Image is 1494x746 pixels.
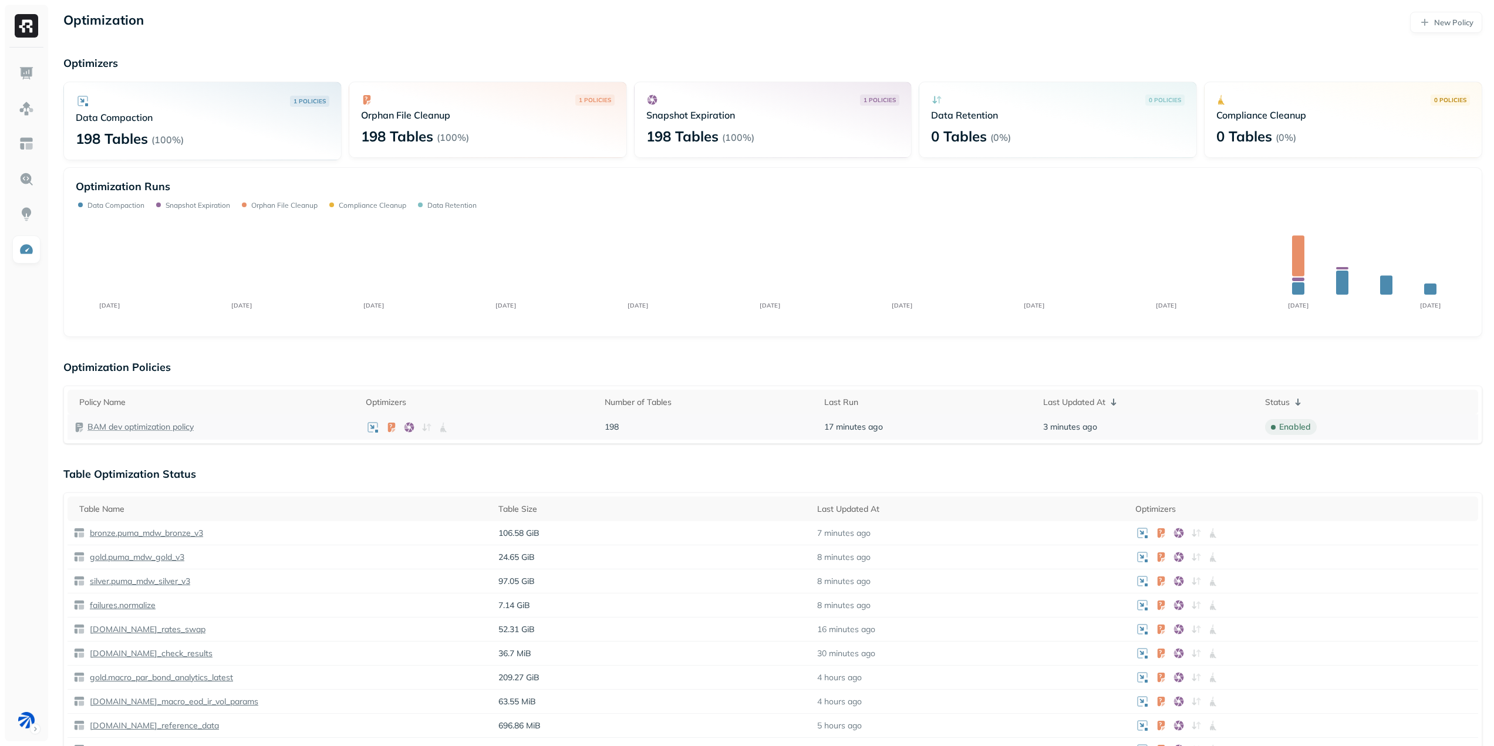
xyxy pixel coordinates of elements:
[1434,17,1473,28] p: New Policy
[760,302,780,309] tspan: [DATE]
[628,302,648,309] tspan: [DATE]
[1265,395,1472,409] div: Status
[817,504,1124,515] div: Last Updated At
[73,720,85,731] img: table
[498,696,805,707] p: 63.55 MiB
[366,397,593,408] div: Optimizers
[817,648,875,659] p: 30 minutes ago
[1279,421,1311,433] p: enabled
[646,109,900,121] p: Snapshot Expiration
[87,600,156,611] p: failures.normalize
[817,576,871,587] p: 8 minutes ago
[294,97,326,106] p: 1 POLICIES
[1216,127,1272,146] p: 0 Tables
[19,101,34,116] img: Assets
[498,504,805,515] div: Table Size
[19,207,34,222] img: Insights
[15,14,38,38] img: Ryft
[498,672,805,683] p: 209.27 GiB
[1420,302,1441,309] tspan: [DATE]
[85,624,205,635] a: [DOMAIN_NAME]_rates_swap
[87,672,233,683] p: gold.macro_par_bond_analytics_latest
[361,127,433,146] p: 198 Tables
[166,201,230,210] p: Snapshot Expiration
[85,720,219,731] a: [DOMAIN_NAME]_reference_data
[990,131,1011,143] p: ( 0% )
[73,696,85,707] img: table
[605,421,812,433] p: 198
[87,421,194,433] a: BAM dev optimization policy
[76,180,170,193] p: Optimization Runs
[85,576,190,587] a: silver.puma_mdw_silver_v3
[1216,109,1470,121] p: Compliance Cleanup
[19,66,34,81] img: Dashboard
[73,599,85,611] img: table
[817,672,862,683] p: 4 hours ago
[824,397,1031,408] div: Last Run
[19,171,34,187] img: Query Explorer
[1149,96,1181,104] p: 0 POLICIES
[87,696,258,707] p: [DOMAIN_NAME]_macro_eod_ir_vol_params
[85,672,233,683] a: gold.macro_par_bond_analytics_latest
[99,302,120,309] tspan: [DATE]
[339,201,406,210] p: Compliance Cleanup
[63,12,144,33] p: Optimization
[73,527,85,539] img: table
[817,624,875,635] p: 16 minutes ago
[817,696,862,707] p: 4 hours ago
[498,720,805,731] p: 696.86 MiB
[817,600,871,611] p: 8 minutes ago
[1288,302,1308,309] tspan: [DATE]
[85,552,184,563] a: gold.puma_mdw_gold_v3
[605,397,812,408] div: Number of Tables
[87,201,144,210] p: Data Compaction
[87,528,203,539] p: bronze.puma_mdw_bronze_v3
[1043,395,1253,409] div: Last Updated At
[151,134,184,146] p: ( 100% )
[495,302,516,309] tspan: [DATE]
[824,421,883,433] span: 17 minutes ago
[76,129,148,148] p: 198 Tables
[79,504,487,515] div: Table Name
[85,600,156,611] a: failures.normalize
[646,127,719,146] p: 198 Tables
[19,242,34,257] img: Optimization
[579,96,611,104] p: 1 POLICIES
[817,720,862,731] p: 5 hours ago
[85,696,258,707] a: [DOMAIN_NAME]_macro_eod_ir_vol_params
[63,56,1482,70] p: Optimizers
[63,467,1482,481] p: Table Optimization Status
[1024,302,1044,309] tspan: [DATE]
[892,302,912,309] tspan: [DATE]
[76,112,329,123] p: Data Compaction
[1410,12,1482,33] a: New Policy
[931,109,1185,121] p: Data Retention
[73,623,85,635] img: table
[63,360,1482,374] p: Optimization Policies
[1276,131,1296,143] p: ( 0% )
[361,109,615,121] p: Orphan File Cleanup
[87,720,219,731] p: [DOMAIN_NAME]_reference_data
[722,131,754,143] p: ( 100% )
[85,648,213,659] a: [DOMAIN_NAME]_check_results
[231,302,252,309] tspan: [DATE]
[73,671,85,683] img: table
[498,624,805,635] p: 52.31 GiB
[1434,96,1466,104] p: 0 POLICIES
[79,397,354,408] div: Policy Name
[427,201,477,210] p: Data Retention
[498,528,805,539] p: 106.58 GiB
[87,576,190,587] p: silver.puma_mdw_silver_v3
[87,624,205,635] p: [DOMAIN_NAME]_rates_swap
[19,136,34,151] img: Asset Explorer
[85,528,203,539] a: bronze.puma_mdw_bronze_v3
[817,552,871,563] p: 8 minutes ago
[73,551,85,563] img: table
[73,575,85,587] img: table
[498,576,805,587] p: 97.05 GiB
[87,552,184,563] p: gold.puma_mdw_gold_v3
[73,647,85,659] img: table
[864,96,896,104] p: 1 POLICIES
[498,648,805,659] p: 36.7 MiB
